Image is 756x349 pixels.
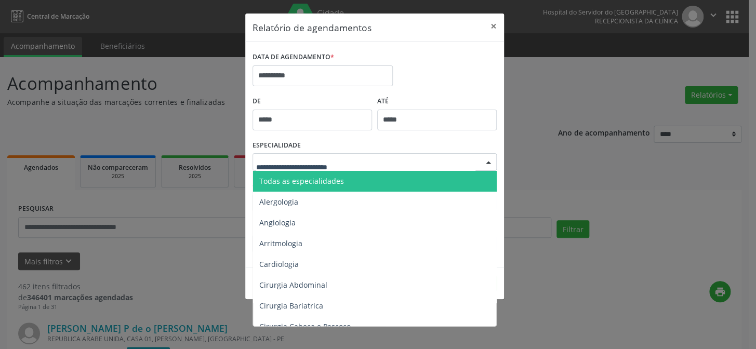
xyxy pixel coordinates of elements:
[259,238,302,248] span: Arritmologia
[483,14,504,39] button: Close
[377,93,497,110] label: ATÉ
[259,321,351,331] span: Cirurgia Cabeça e Pescoço
[259,176,344,186] span: Todas as especialidades
[259,280,327,290] span: Cirurgia Abdominal
[259,218,296,227] span: Angiologia
[259,197,298,207] span: Alergologia
[253,138,301,154] label: ESPECIALIDADE
[259,301,323,311] span: Cirurgia Bariatrica
[253,49,334,65] label: DATA DE AGENDAMENTO
[253,93,372,110] label: De
[253,21,372,34] h5: Relatório de agendamentos
[259,259,299,269] span: Cardiologia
